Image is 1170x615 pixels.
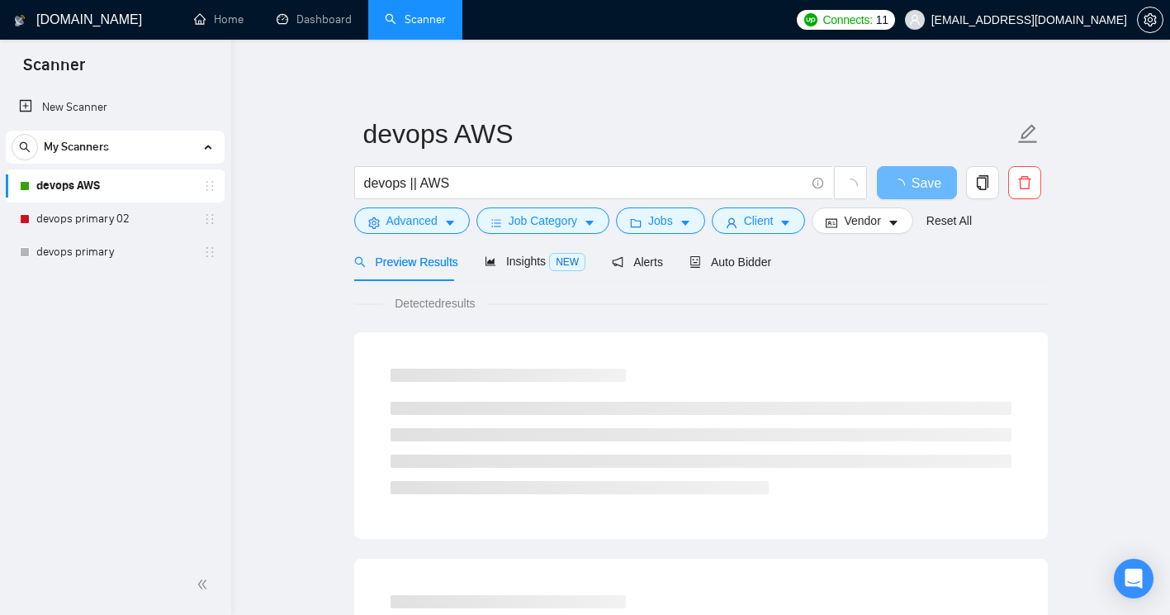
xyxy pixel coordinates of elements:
[812,178,823,188] span: info-circle
[36,236,193,269] a: devops primary
[630,217,642,229] span: folder
[385,12,446,26] a: searchScanner
[12,141,37,153] span: search
[779,217,791,229] span: caret-down
[36,203,193,236] a: devops primary 02
[194,12,244,26] a: homeHome
[549,253,585,271] span: NEW
[12,134,38,160] button: search
[966,166,999,199] button: copy
[14,7,26,34] img: logo
[476,207,609,234] button: barsJob Categorycaret-down
[19,91,211,124] a: New Scanner
[804,13,817,26] img: upwork-logo.png
[926,212,972,230] a: Reset All
[363,113,1014,155] input: Scanner name...
[485,255,496,267] span: area-chart
[877,166,957,199] button: Save
[680,217,691,229] span: caret-down
[843,179,858,193] span: loading
[689,256,701,268] span: robot
[876,11,888,29] span: 11
[822,11,872,29] span: Connects:
[1137,7,1163,33] button: setting
[6,91,225,124] li: New Scanner
[844,212,880,230] span: Vendor
[1137,13,1163,26] a: setting
[1017,123,1039,145] span: edit
[726,217,737,229] span: user
[612,255,663,269] span: Alerts
[197,576,213,593] span: double-left
[383,294,486,312] span: Detected results
[203,179,216,193] span: holder
[10,53,98,88] span: Scanner
[485,255,585,268] span: Insights
[36,169,193,203] a: devops AWS
[712,207,806,234] button: userClientcaret-down
[888,217,899,229] span: caret-down
[616,207,705,234] button: folderJobscaret-down
[1138,13,1163,26] span: setting
[892,179,912,192] span: loading
[444,217,456,229] span: caret-down
[912,173,941,193] span: Save
[689,255,771,269] span: Auto Bidder
[203,212,216,226] span: holder
[744,212,774,230] span: Client
[509,212,577,230] span: Job Category
[812,207,912,234] button: idcardVendorcaret-down
[584,217,595,229] span: caret-down
[648,212,673,230] span: Jobs
[1114,559,1153,598] div: Open Intercom Messenger
[826,217,837,229] span: idcard
[354,207,470,234] button: settingAdvancedcaret-down
[612,256,623,268] span: notification
[386,212,438,230] span: Advanced
[909,14,921,26] span: user
[44,131,109,164] span: My Scanners
[364,173,805,193] input: Search Freelance Jobs...
[354,255,458,269] span: Preview Results
[6,131,225,269] li: My Scanners
[354,256,366,268] span: search
[203,246,216,259] span: holder
[967,175,998,190] span: copy
[277,12,352,26] a: dashboardDashboard
[368,217,380,229] span: setting
[490,217,502,229] span: bars
[1009,175,1040,190] span: delete
[1008,166,1041,199] button: delete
